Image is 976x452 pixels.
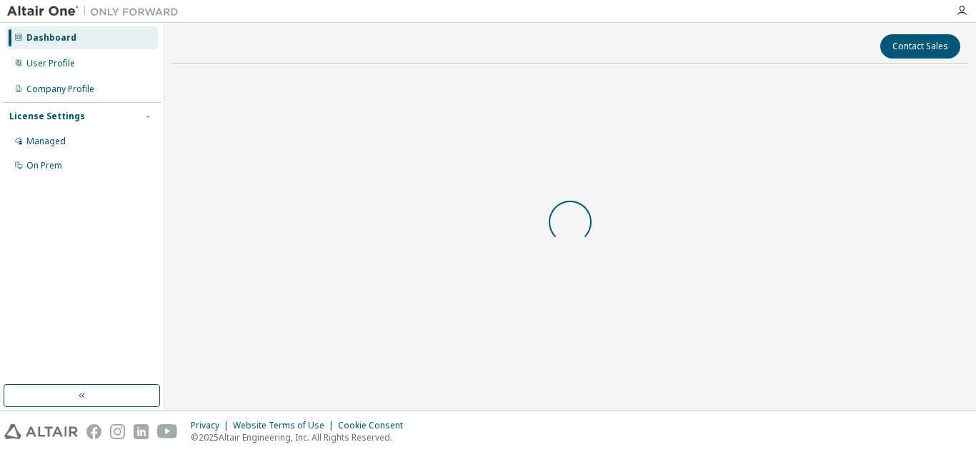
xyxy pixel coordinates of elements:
[86,424,101,439] img: facebook.svg
[26,160,62,171] div: On Prem
[134,424,149,439] img: linkedin.svg
[26,136,66,147] div: Managed
[26,84,94,95] div: Company Profile
[157,424,178,439] img: youtube.svg
[7,4,186,19] img: Altair One
[191,431,412,443] p: © 2025 Altair Engineering, Inc. All Rights Reserved.
[233,420,338,431] div: Website Terms of Use
[26,58,75,69] div: User Profile
[9,111,85,122] div: License Settings
[110,424,125,439] img: instagram.svg
[880,34,960,59] button: Contact Sales
[338,420,412,431] div: Cookie Consent
[191,420,233,431] div: Privacy
[4,424,78,439] img: altair_logo.svg
[26,32,76,44] div: Dashboard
